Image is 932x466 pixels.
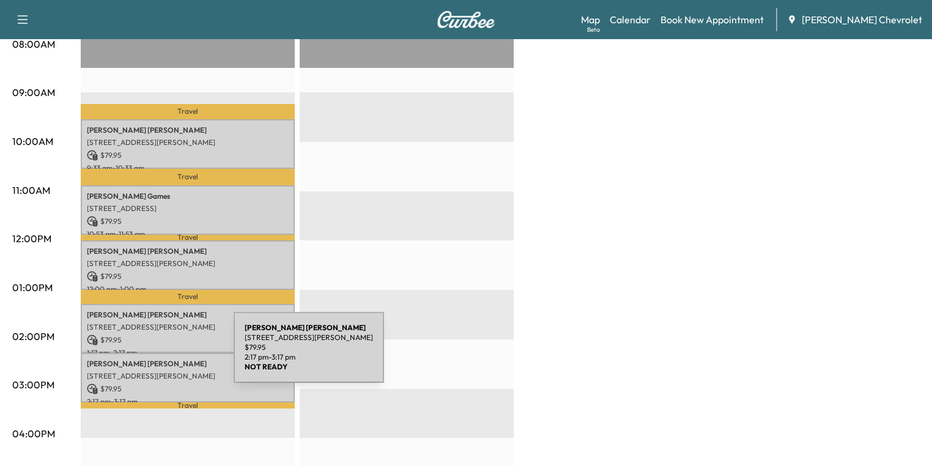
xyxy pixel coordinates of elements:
[12,37,55,51] p: 08:00AM
[12,426,55,441] p: 04:00PM
[245,342,373,352] p: $ 79.95
[12,231,51,246] p: 12:00PM
[587,25,600,34] div: Beta
[87,229,289,239] p: 10:53 am - 11:53 am
[87,284,289,294] p: 12:00 pm - 1:00 pm
[87,191,289,201] p: [PERSON_NAME] Games
[87,371,289,381] p: [STREET_ADDRESS][PERSON_NAME]
[87,246,289,256] p: [PERSON_NAME] [PERSON_NAME]
[12,134,53,149] p: 10:00AM
[81,235,295,240] p: Travel
[245,352,373,362] p: 2:17 pm - 3:17 pm
[81,290,295,304] p: Travel
[81,169,295,185] p: Travel
[87,204,289,213] p: [STREET_ADDRESS]
[87,335,289,346] p: $ 79.95
[87,348,289,358] p: 1:17 pm - 2:17 pm
[12,280,53,295] p: 01:00PM
[87,310,289,320] p: [PERSON_NAME] [PERSON_NAME]
[660,12,764,27] a: Book New Appointment
[87,259,289,268] p: [STREET_ADDRESS][PERSON_NAME]
[87,163,289,173] p: 9:33 am - 10:33 am
[245,362,287,371] b: NOT READY
[437,11,495,28] img: Curbee Logo
[581,12,600,27] a: MapBeta
[87,383,289,394] p: $ 79.95
[802,12,922,27] span: [PERSON_NAME] Chevrolet
[87,322,289,332] p: [STREET_ADDRESS][PERSON_NAME]
[12,85,55,100] p: 09:00AM
[12,329,54,344] p: 02:00PM
[87,271,289,282] p: $ 79.95
[87,125,289,135] p: [PERSON_NAME] [PERSON_NAME]
[87,138,289,147] p: [STREET_ADDRESS][PERSON_NAME]
[245,333,373,342] p: [STREET_ADDRESS][PERSON_NAME]
[87,397,289,407] p: 2:17 pm - 3:17 pm
[245,323,366,332] b: [PERSON_NAME] [PERSON_NAME]
[12,183,50,198] p: 11:00AM
[81,104,295,120] p: Travel
[87,150,289,161] p: $ 79.95
[87,359,289,369] p: [PERSON_NAME] [PERSON_NAME]
[87,216,289,227] p: $ 79.95
[610,12,651,27] a: Calendar
[12,377,54,392] p: 03:00PM
[81,402,295,408] p: Travel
